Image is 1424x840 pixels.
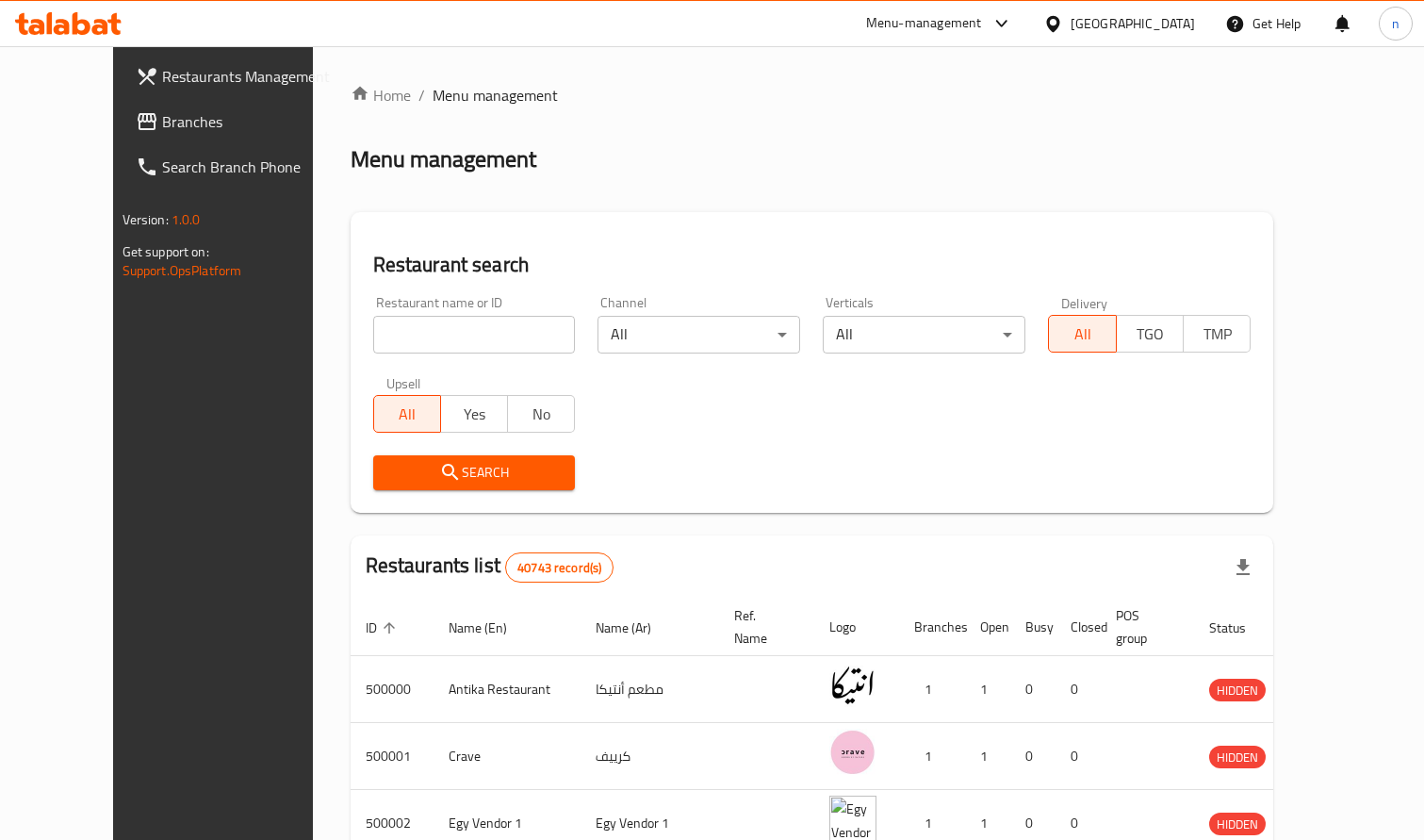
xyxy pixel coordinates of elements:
span: ID [366,617,401,639]
span: Ref. Name [734,604,792,650]
span: Version: [123,207,169,232]
span: All [1056,321,1108,348]
h2: Restaurants list [366,552,614,583]
button: TMP [1183,315,1251,353]
td: 0 [1010,723,1056,790]
button: Search [373,455,576,490]
td: مطعم أنتيكا [581,656,719,723]
img: Crave [829,729,876,776]
img: Antika Restaurant [829,662,876,709]
span: No [516,401,567,428]
th: Busy [1010,599,1056,656]
td: كرييف [581,723,719,790]
span: Name (Ar) [596,617,676,639]
span: POS group [1116,604,1171,650]
div: All [597,316,800,354]
td: Antika Restaurant [434,656,581,723]
li: / [418,84,425,107]
a: Branches [121,99,351,144]
td: 500001 [351,723,434,790]
td: 1 [965,656,1010,723]
h2: Restaurant search [373,251,1252,279]
span: TGO [1124,321,1176,348]
td: 500000 [351,656,434,723]
th: Branches [899,599,965,656]
span: Status [1209,617,1270,639]
button: No [507,395,575,433]
nav: breadcrumb [351,84,1274,107]
span: Search [388,461,561,485]
a: Restaurants Management [121,54,351,99]
th: Closed [1056,599,1101,656]
span: n [1392,13,1399,34]
span: Restaurants Management [162,65,336,88]
label: Delivery [1061,296,1108,309]
td: 0 [1056,656,1101,723]
span: Name (En) [449,617,532,639]
input: Search for restaurant name or ID.. [373,316,576,354]
span: Yes [449,401,500,428]
span: 1.0.0 [172,207,201,232]
td: 0 [1056,723,1101,790]
a: Search Branch Phone [121,144,351,189]
span: Branches [162,110,336,133]
td: 1 [899,656,965,723]
button: TGO [1116,315,1184,353]
span: All [382,401,434,428]
th: Open [965,599,1010,656]
div: Total records count [505,552,614,583]
button: All [373,395,441,433]
div: Menu-management [866,12,982,35]
td: Crave [434,723,581,790]
button: Yes [440,395,508,433]
span: Search Branch Phone [162,156,336,178]
div: HIDDEN [1209,679,1266,701]
div: Export file [1220,545,1266,590]
a: Home [351,84,411,107]
td: 1 [899,723,965,790]
div: All [823,316,1025,354]
span: HIDDEN [1209,680,1266,701]
a: Support.OpsPlatform [123,258,242,283]
button: All [1048,315,1116,353]
td: 1 [965,723,1010,790]
label: Upsell [386,376,421,389]
td: 0 [1010,656,1056,723]
th: Logo [814,599,899,656]
h2: Menu management [351,144,536,174]
span: Menu management [433,84,558,107]
span: HIDDEN [1209,814,1266,835]
span: Get support on: [123,239,209,264]
span: TMP [1191,321,1243,348]
span: 40743 record(s) [506,559,613,577]
div: [GEOGRAPHIC_DATA] [1071,13,1195,34]
span: HIDDEN [1209,747,1266,768]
